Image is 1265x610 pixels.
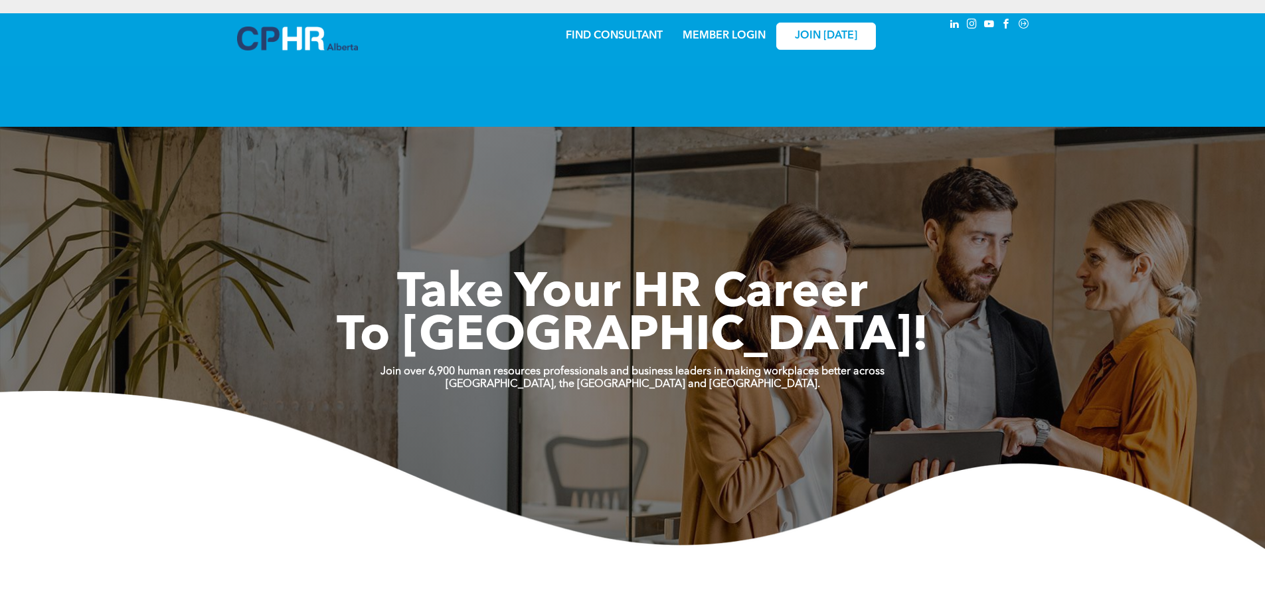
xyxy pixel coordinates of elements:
strong: Join over 6,900 human resources professionals and business leaders in making workplaces better ac... [380,366,885,377]
img: A blue and white logo for cp alberta [237,27,358,50]
span: Take Your HR Career [397,270,868,318]
a: facebook [999,17,1014,35]
a: Social network [1017,17,1031,35]
a: FIND CONSULTANT [566,31,663,41]
span: JOIN [DATE] [795,30,857,42]
a: MEMBER LOGIN [683,31,766,41]
a: instagram [965,17,979,35]
a: linkedin [948,17,962,35]
a: youtube [982,17,997,35]
strong: [GEOGRAPHIC_DATA], the [GEOGRAPHIC_DATA] and [GEOGRAPHIC_DATA]. [446,379,820,390]
span: To [GEOGRAPHIC_DATA]! [337,313,929,361]
a: JOIN [DATE] [776,23,876,50]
